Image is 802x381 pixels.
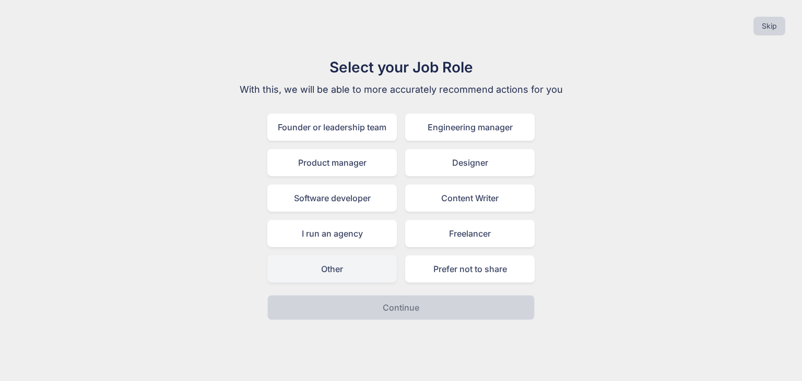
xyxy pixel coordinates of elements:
[405,220,535,247] div: Freelancer
[405,149,535,176] div: Designer
[267,295,535,320] button: Continue
[383,301,419,314] p: Continue
[267,220,397,247] div: I run an agency
[405,114,535,141] div: Engineering manager
[267,185,397,212] div: Software developer
[405,255,535,282] div: Prefer not to share
[267,149,397,176] div: Product manager
[267,114,397,141] div: Founder or leadership team
[267,255,397,282] div: Other
[226,82,576,97] p: With this, we will be able to more accurately recommend actions for you
[226,56,576,78] h1: Select your Job Role
[405,185,535,212] div: Content Writer
[753,17,785,35] button: Skip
